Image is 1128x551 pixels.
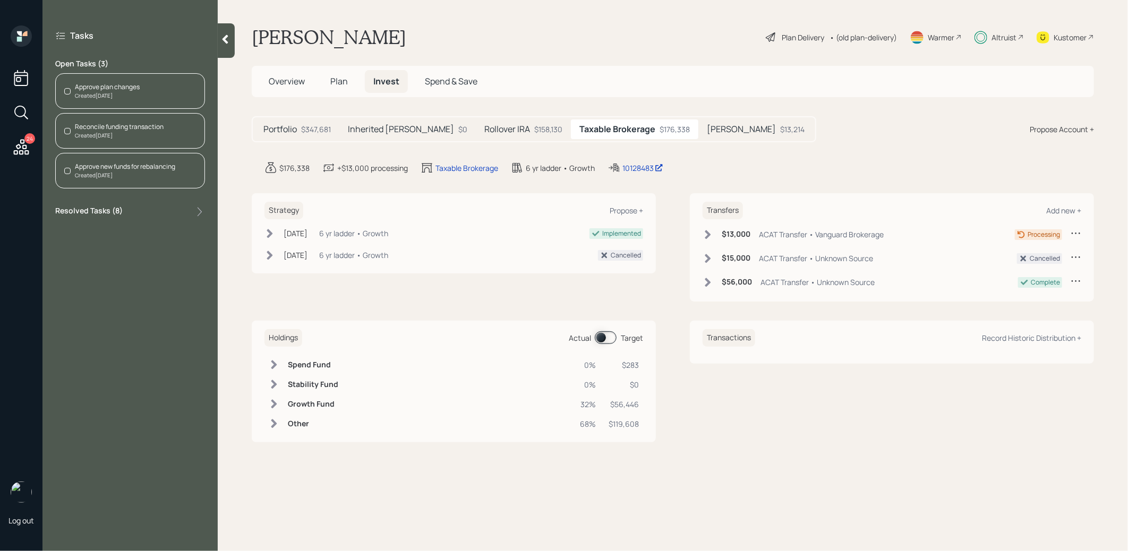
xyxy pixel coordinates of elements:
[569,332,591,343] div: Actual
[484,124,530,134] h5: Rollover IRA
[279,162,310,174] div: $176,338
[425,75,477,87] span: Spend & Save
[301,124,331,135] div: $347,681
[330,75,348,87] span: Plan
[288,380,338,389] h6: Stability Fund
[1028,230,1060,239] div: Processing
[830,32,897,43] div: • (old plan-delivery)
[435,162,498,174] div: Taxable Brokerage
[70,30,93,41] label: Tasks
[722,230,750,239] h6: $13,000
[75,171,175,179] div: Created [DATE]
[1030,254,1060,263] div: Cancelled
[609,418,639,429] div: $119,608
[782,32,824,43] div: Plan Delivery
[622,162,663,174] div: 10128483
[75,162,175,171] div: Approve new funds for rebalancing
[319,228,388,239] div: 6 yr ladder • Growth
[373,75,399,87] span: Invest
[348,124,454,134] h5: Inherited [PERSON_NAME]
[610,205,643,216] div: Propose +
[75,92,140,100] div: Created [DATE]
[722,254,750,263] h6: $15,000
[252,25,406,49] h1: [PERSON_NAME]
[760,277,875,288] div: ACAT Transfer • Unknown Source
[928,32,954,43] div: Warmer
[609,399,639,410] div: $56,446
[337,162,408,174] div: +$13,000 processing
[269,75,305,87] span: Overview
[703,202,743,219] h6: Transfers
[319,249,388,261] div: 6 yr ladder • Growth
[621,332,643,343] div: Target
[75,122,164,132] div: Reconcile funding transaction
[263,124,297,134] h5: Portfolio
[1046,205,1081,216] div: Add new +
[759,253,873,264] div: ACAT Transfer • Unknown Source
[580,359,596,371] div: 0%
[580,418,596,429] div: 68%
[8,515,34,526] div: Log out
[55,205,123,218] label: Resolved Tasks ( 8 )
[24,133,35,144] div: 24
[579,124,655,134] h5: Taxable Brokerage
[75,82,140,92] div: Approve plan changes
[580,379,596,390] div: 0%
[264,329,302,347] h6: Holdings
[703,329,755,347] h6: Transactions
[992,32,1016,43] div: Altruist
[602,229,641,238] div: Implemented
[11,481,32,503] img: treva-nostdahl-headshot.png
[288,419,338,428] h6: Other
[458,124,467,135] div: $0
[982,333,1081,343] div: Record Historic Distribution +
[722,278,752,287] h6: $56,000
[660,124,690,135] div: $176,338
[55,58,205,69] label: Open Tasks ( 3 )
[1030,124,1094,135] div: Propose Account +
[534,124,562,135] div: $158,130
[707,124,776,134] h5: [PERSON_NAME]
[609,379,639,390] div: $0
[580,399,596,410] div: 32%
[609,359,639,371] div: $283
[288,360,338,369] h6: Spend Fund
[611,251,641,260] div: Cancelled
[780,124,805,135] div: $13,214
[284,249,307,261] div: [DATE]
[1031,278,1060,287] div: Complete
[264,202,303,219] h6: Strategy
[1054,32,1087,43] div: Kustomer
[526,162,595,174] div: 6 yr ladder • Growth
[284,228,307,239] div: [DATE]
[759,229,884,240] div: ACAT Transfer • Vanguard Brokerage
[288,400,338,409] h6: Growth Fund
[75,132,164,140] div: Created [DATE]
